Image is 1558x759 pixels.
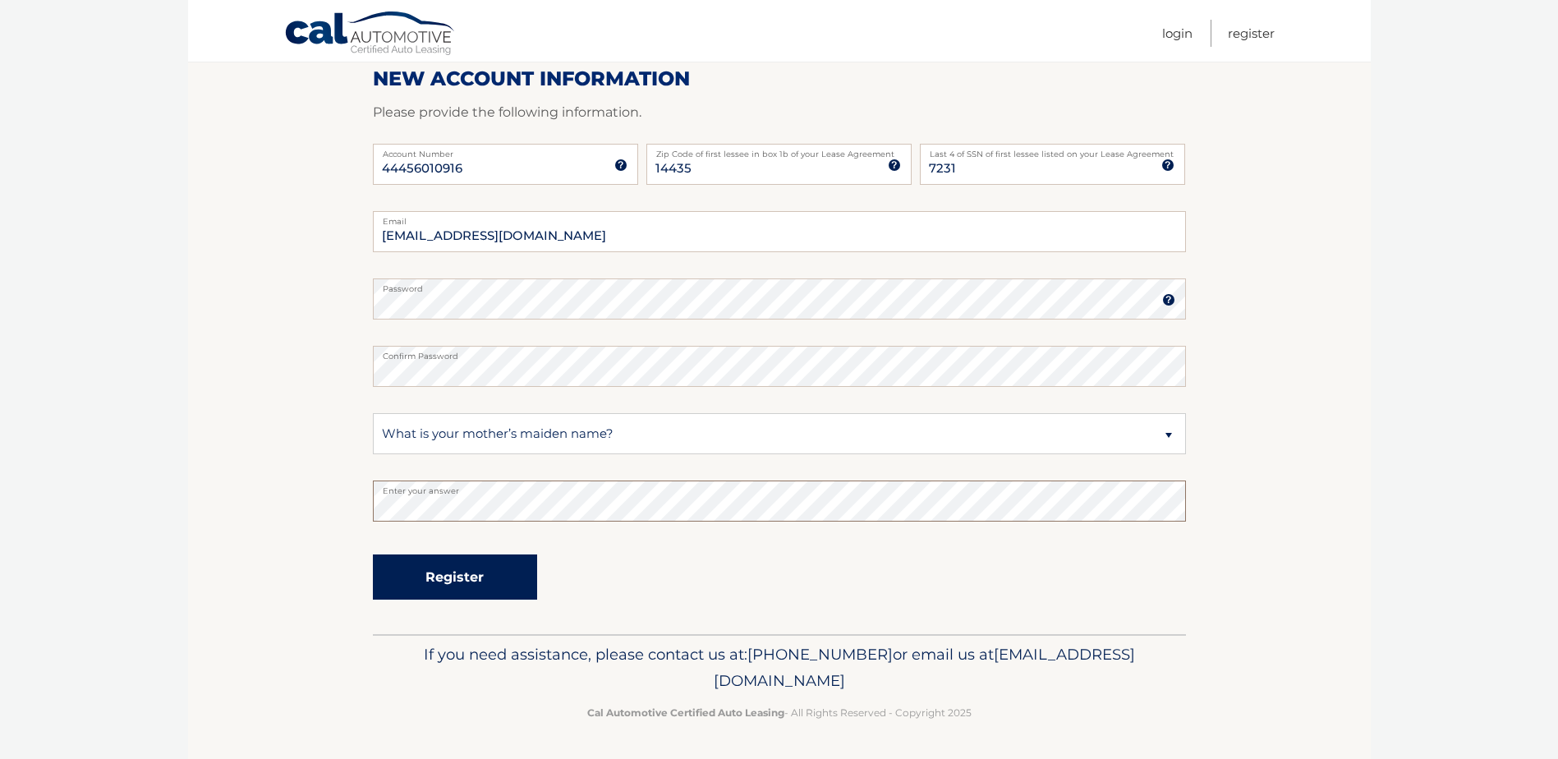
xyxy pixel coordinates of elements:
img: tooltip.svg [1161,159,1174,172]
input: Email [373,211,1186,252]
label: Enter your answer [373,481,1186,494]
input: Zip Code [646,144,912,185]
strong: Cal Automotive Certified Auto Leasing [587,706,784,719]
label: Email [373,211,1186,224]
p: Please provide the following information. [373,101,1186,124]
h2: New Account Information [373,67,1186,91]
img: tooltip.svg [888,159,901,172]
img: tooltip.svg [614,159,627,172]
label: Account Number [373,144,638,157]
p: - All Rights Reserved - Copyright 2025 [384,704,1175,721]
label: Password [373,278,1186,292]
a: Login [1162,20,1193,47]
label: Confirm Password [373,346,1186,359]
img: tooltip.svg [1162,293,1175,306]
input: SSN or EIN (last 4 digits only) [920,144,1185,185]
input: Account Number [373,144,638,185]
a: Cal Automotive [284,11,457,58]
span: [EMAIL_ADDRESS][DOMAIN_NAME] [714,645,1135,690]
span: [PHONE_NUMBER] [747,645,893,664]
p: If you need assistance, please contact us at: or email us at [384,642,1175,694]
label: Last 4 of SSN of first lessee listed on your Lease Agreement [920,144,1185,157]
a: Register [1228,20,1275,47]
label: Zip Code of first lessee in box 1b of your Lease Agreement [646,144,912,157]
button: Register [373,554,537,600]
